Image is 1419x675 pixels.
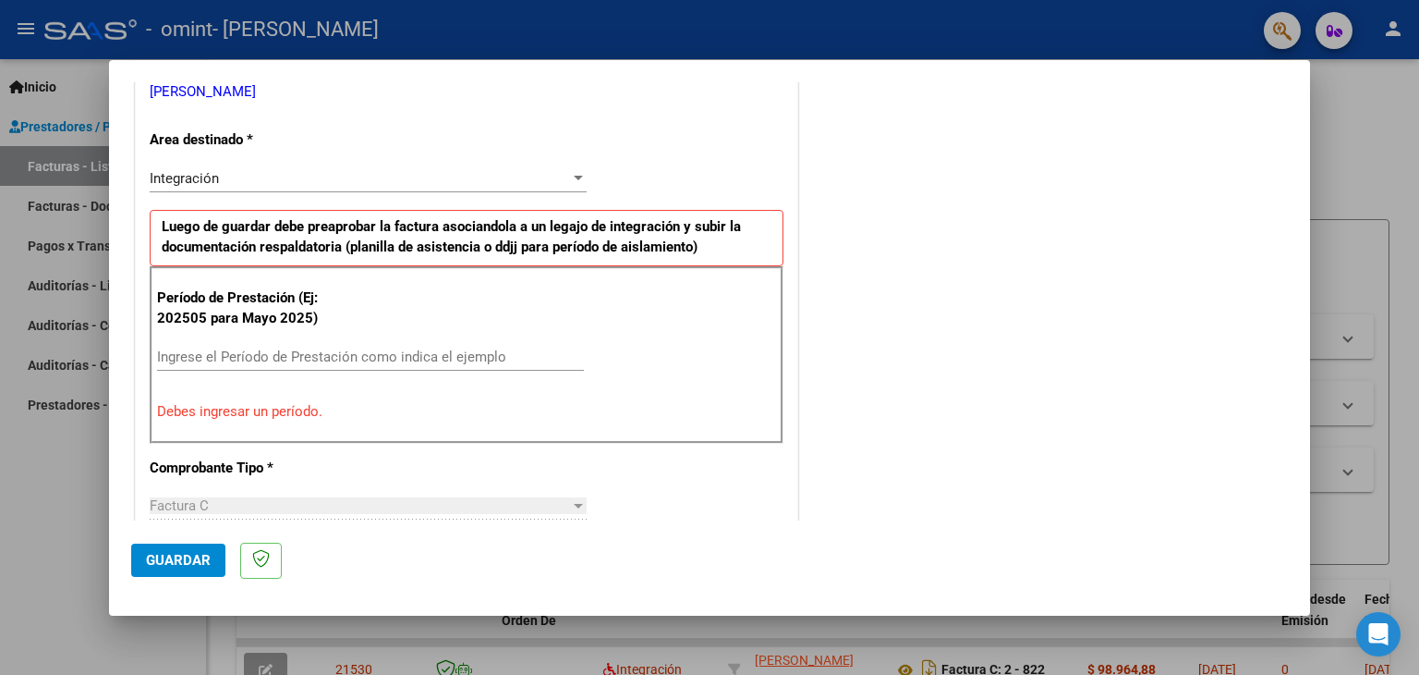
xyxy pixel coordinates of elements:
p: [PERSON_NAME] [150,81,783,103]
span: Integración [150,170,219,187]
p: Debes ingresar un período. [157,401,776,423]
p: Período de Prestación (Ej: 202505 para Mayo 2025) [157,288,343,329]
span: Guardar [146,552,211,569]
p: Comprobante Tipo * [150,458,340,479]
div: Open Intercom Messenger [1356,612,1401,657]
span: Factura C [150,497,209,514]
strong: Luego de guardar debe preaprobar la factura asociandola a un legajo de integración y subir la doc... [162,218,741,256]
p: Area destinado * [150,129,340,151]
button: Guardar [131,544,225,577]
